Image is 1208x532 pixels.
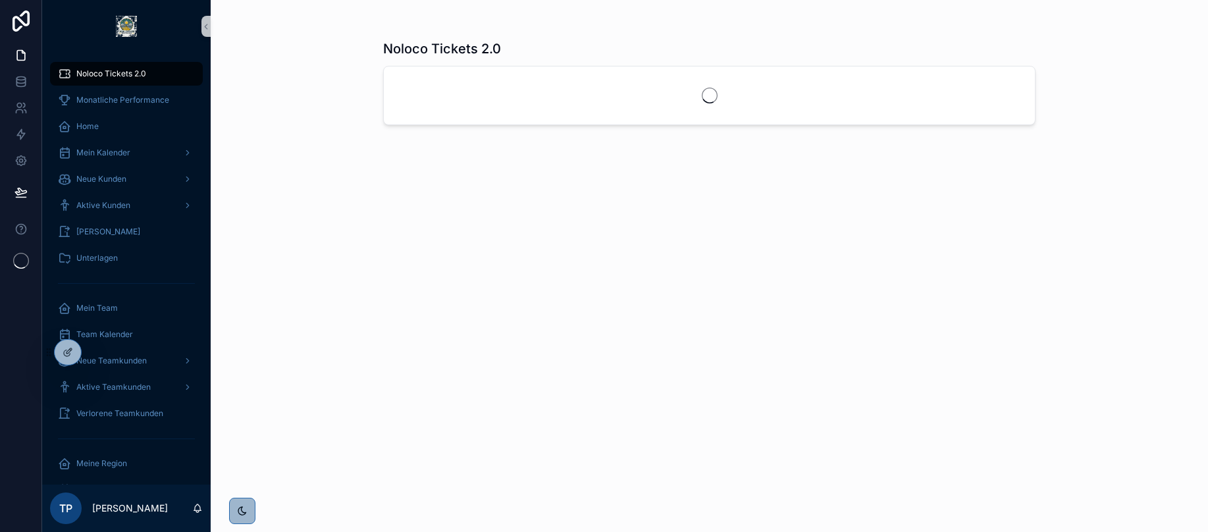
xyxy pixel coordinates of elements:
[50,115,203,138] a: Home
[76,458,127,469] span: Meine Region
[76,174,126,184] span: Neue Kunden
[76,382,151,392] span: Aktive Teamkunden
[50,296,203,320] a: Mein Team
[50,402,203,425] a: Verlorene Teamkunden
[50,88,203,112] a: Monatliche Performance
[76,408,163,419] span: Verlorene Teamkunden
[50,349,203,373] a: Neue Teamkunden
[50,62,203,86] a: Noloco Tickets 2.0
[42,53,211,485] div: scrollable content
[50,323,203,346] a: Team Kalender
[50,375,203,399] a: Aktive Teamkunden
[76,329,133,340] span: Team Kalender
[50,167,203,191] a: Neue Kunden
[76,226,140,237] span: [PERSON_NAME]
[50,141,203,165] a: Mein Kalender
[76,147,130,158] span: Mein Kalender
[76,303,118,313] span: Mein Team
[76,253,118,263] span: Unterlagen
[50,452,203,475] a: Meine Region
[50,220,203,244] a: [PERSON_NAME]
[92,502,168,515] p: [PERSON_NAME]
[76,200,130,211] span: Aktive Kunden
[76,356,147,366] span: Neue Teamkunden
[50,246,203,270] a: Unterlagen
[76,121,99,132] span: Home
[76,95,169,105] span: Monatliche Performance
[116,16,137,37] img: App logo
[383,40,501,58] h1: Noloco Tickets 2.0
[50,194,203,217] a: Aktive Kunden
[76,68,146,79] span: Noloco Tickets 2.0
[59,500,72,516] span: TP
